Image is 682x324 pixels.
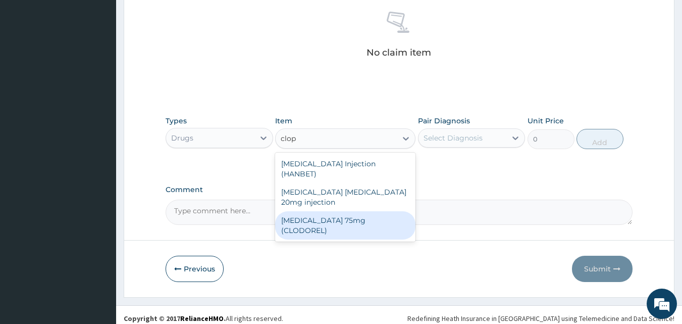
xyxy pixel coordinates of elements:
[275,155,415,183] div: [MEDICAL_DATA] Injection (HANBET)
[59,98,139,200] span: We're online!
[166,256,224,282] button: Previous
[53,57,170,70] div: Chat with us now
[528,116,564,126] label: Unit Price
[572,256,633,282] button: Submit
[124,314,226,323] strong: Copyright © 2017 .
[166,186,633,194] label: Comment
[576,129,623,149] button: Add
[424,133,483,143] div: Select Diagnosis
[166,5,190,29] div: Minimize live chat window
[180,314,224,323] a: RelianceHMO
[407,313,674,323] div: Redefining Heath Insurance in [GEOGRAPHIC_DATA] using Telemedicine and Data Science!
[19,51,41,76] img: d_794563401_company_1708531726252_794563401
[366,48,431,58] p: No claim item
[166,117,187,125] label: Types
[418,116,470,126] label: Pair Diagnosis
[171,133,193,143] div: Drugs
[275,183,415,211] div: [MEDICAL_DATA] [MEDICAL_DATA] 20mg injection
[275,116,292,126] label: Item
[275,211,415,240] div: [MEDICAL_DATA] 75mg (CLODOREL)
[5,216,192,252] textarea: Type your message and hit 'Enter'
